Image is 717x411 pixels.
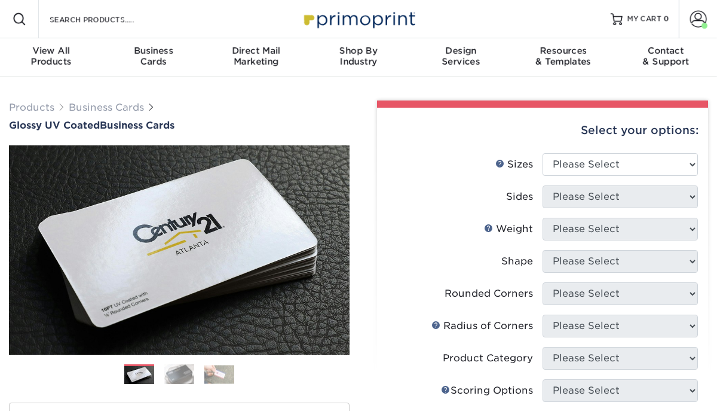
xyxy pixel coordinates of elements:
span: Shop By [307,45,409,56]
div: & Templates [512,45,614,67]
input: SEARCH PRODUCTS..... [48,12,165,26]
a: Direct MailMarketing [205,38,307,77]
span: Resources [512,45,614,56]
div: Product Category [443,351,533,366]
a: Products [9,102,54,113]
div: Shape [501,254,533,269]
span: Design [410,45,512,56]
a: Business Cards [69,102,144,113]
a: DesignServices [410,38,512,77]
div: Weight [484,222,533,236]
div: Industry [307,45,409,67]
span: MY CART [627,14,661,25]
div: Select your options: [387,108,698,153]
a: Shop ByIndustry [307,38,409,77]
a: Resources& Templates [512,38,614,77]
img: Business Cards 01 [124,360,154,390]
a: Contact& Support [615,38,717,77]
div: Cards [102,45,204,67]
h1: Business Cards [9,120,350,131]
div: Sides [506,190,533,204]
span: Glossy UV Coated [9,120,100,131]
img: Primoprint [299,6,418,32]
span: Direct Mail [205,45,307,56]
div: Scoring Options [441,383,533,398]
img: Business Cards 03 [204,365,234,383]
div: Sizes [495,157,533,172]
div: Marketing [205,45,307,67]
span: 0 [664,15,669,23]
span: Business [102,45,204,56]
div: Rounded Corners [445,287,533,301]
div: Radius of Corners [431,319,533,333]
div: & Support [615,45,717,67]
div: Services [410,45,512,67]
a: BusinessCards [102,38,204,77]
a: Glossy UV CoatedBusiness Cards [9,120,350,131]
span: Contact [615,45,717,56]
img: Business Cards 02 [164,364,194,385]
